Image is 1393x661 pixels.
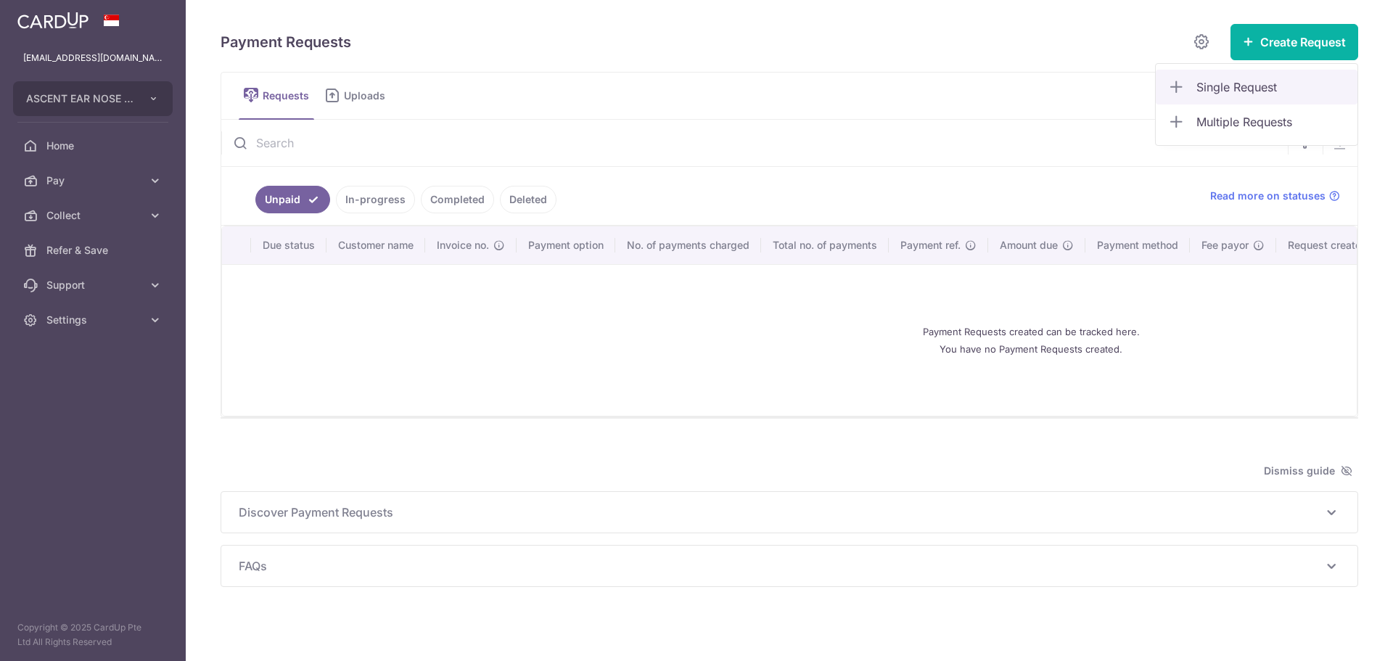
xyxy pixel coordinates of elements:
span: Refer & Save [46,243,142,258]
button: Create Request [1230,24,1358,60]
span: Read more on statuses [1210,189,1326,203]
p: [EMAIL_ADDRESS][DOMAIN_NAME] [23,51,163,65]
button: ASCENT EAR NOSE THROAT SPECIALIST GROUP PTE. LTD. [13,81,173,116]
span: Invoice no. [437,238,489,253]
span: Help [128,10,158,23]
ul: Create Request [1155,63,1358,146]
span: Amount due [1000,238,1058,253]
a: In-progress [336,186,415,213]
span: Request created date [1288,238,1392,253]
h5: Payment Requests [221,30,351,54]
span: Collect [46,208,142,223]
span: ASCENT EAR NOSE THROAT SPECIALIST GROUP PTE. LTD. [26,91,133,106]
span: Settings [46,313,142,327]
a: Multiple Requests [1156,104,1357,139]
span: FAQs [239,557,1323,575]
span: Pay [46,173,142,188]
span: Single Request [1196,78,1346,96]
span: Support [46,278,142,292]
th: Payment method [1085,226,1190,264]
a: Requests [239,73,314,119]
span: Fee payor [1201,238,1249,253]
span: Multiple Requests [1196,113,1346,131]
a: Uploads [320,73,395,119]
input: Search [221,120,1288,166]
img: CardUp [17,12,89,29]
span: Dismiss guide [1264,462,1352,480]
span: Home [46,139,142,153]
th: Due status [251,226,326,264]
a: Unpaid [255,186,330,213]
span: Payment ref. [900,238,961,253]
a: Deleted [500,186,556,213]
span: Discover Payment Requests [239,504,1323,521]
p: Discover Payment Requests [239,504,1340,521]
span: Uploads [344,89,395,103]
span: Requests [263,89,314,103]
span: Payment option [528,238,604,253]
a: Read more on statuses [1210,189,1340,203]
span: Total no. of payments [773,238,877,253]
a: Single Request [1156,70,1357,104]
th: Customer name [326,226,425,264]
a: Completed [421,186,494,213]
p: FAQs [239,557,1340,575]
span: No. of payments charged [627,238,749,253]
